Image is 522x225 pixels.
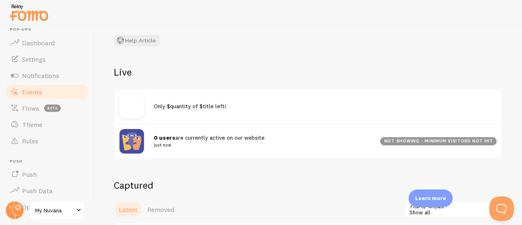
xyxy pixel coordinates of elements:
[5,84,89,100] a: Events
[154,134,370,149] span: are currently active on our website
[22,137,38,145] span: Rules
[22,55,46,63] span: Settings
[380,137,497,145] div: not showing - minimum visitors not hit
[5,35,89,51] a: Dashboard
[44,105,61,112] span: beta
[154,134,175,141] strong: 0 users
[409,189,453,207] div: Learn more
[5,166,89,183] a: Push
[5,183,89,199] a: Push Data
[114,35,160,46] button: Help Article
[154,141,370,149] small: just now
[9,2,49,23] img: fomo-relay-logo-orange.svg
[114,201,142,218] a: Latest
[22,187,53,195] span: Push Data
[10,27,89,32] span: Pop-ups
[114,66,502,78] h2: Live
[489,196,514,221] iframe: Help Scout Beacon - Open
[35,205,74,215] span: My Nuvana
[10,159,89,164] span: Push
[22,39,55,47] span: Dashboard
[5,133,89,149] a: Rules
[22,71,59,80] span: Notifications
[22,170,37,178] span: Push
[405,201,502,218] div: Show all
[119,129,144,154] img: pageviews.png
[5,199,89,215] a: Opt-In
[22,120,42,129] span: Theme
[22,104,39,112] span: Flows
[119,94,144,118] img: no_image.svg
[29,200,84,220] a: My Nuvana
[5,51,89,67] a: Settings
[154,102,226,110] span: Only $quantity of $title left!
[5,116,89,133] a: Theme
[114,179,502,192] h2: Captured
[142,201,179,218] a: Removed
[5,67,89,84] a: Notifications
[415,194,446,202] p: Learn more
[147,205,174,214] span: Removed
[119,205,137,214] span: Latest
[5,100,89,116] a: Flows beta
[22,88,42,96] span: Events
